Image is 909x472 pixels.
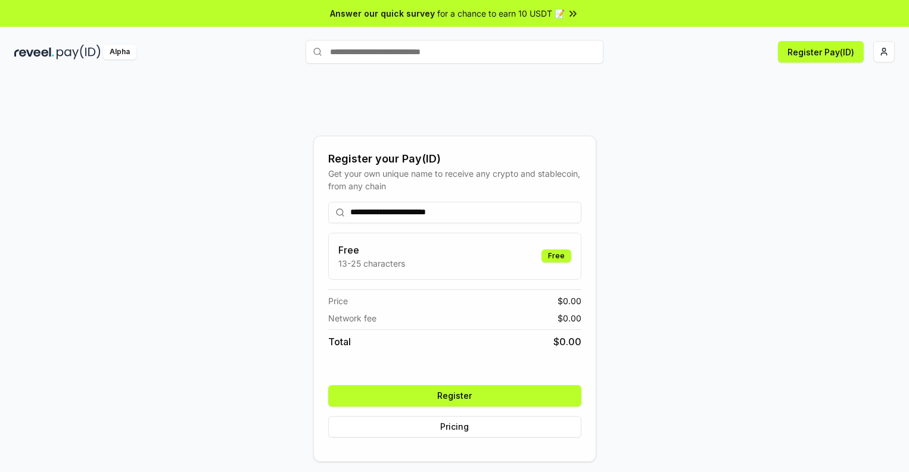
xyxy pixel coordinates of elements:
[328,167,581,192] div: Get your own unique name to receive any crypto and stablecoin, from any chain
[338,243,405,257] h3: Free
[778,41,864,62] button: Register Pay(ID)
[558,295,581,307] span: $ 0.00
[330,7,435,20] span: Answer our quick survey
[541,249,571,262] div: Free
[553,335,581,349] span: $ 0.00
[328,385,581,407] button: Register
[57,45,101,60] img: pay_id
[328,335,351,349] span: Total
[14,45,54,60] img: reveel_dark
[328,295,348,307] span: Price
[328,416,581,437] button: Pricing
[338,257,405,270] p: 13-25 characters
[437,7,565,20] span: for a chance to earn 10 USDT 📝
[558,312,581,324] span: $ 0.00
[328,151,581,167] div: Register your Pay(ID)
[328,312,376,324] span: Network fee
[103,45,136,60] div: Alpha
